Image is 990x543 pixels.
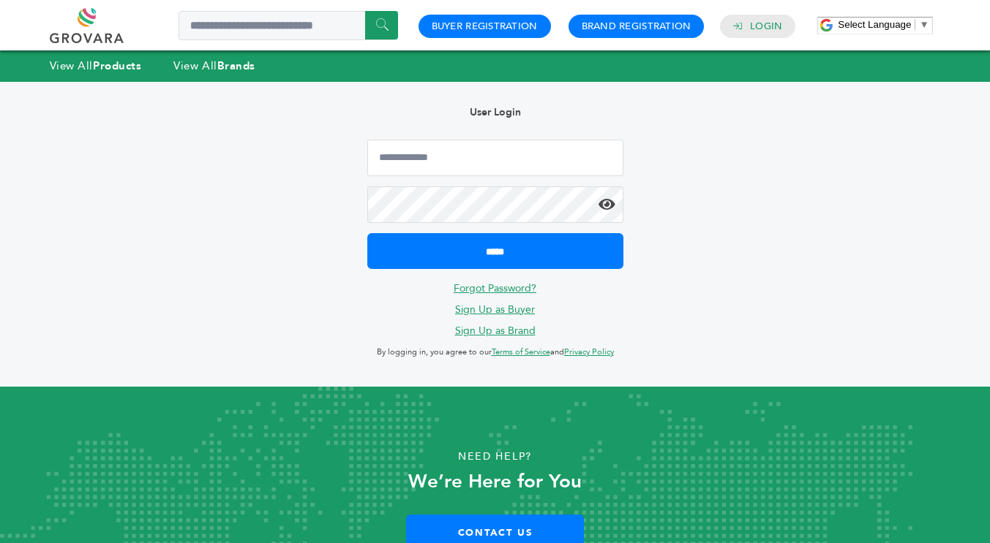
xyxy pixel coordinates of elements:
[179,11,398,40] input: Search a product or brand...
[367,140,623,176] input: Email Address
[750,20,782,33] a: Login
[455,324,536,338] a: Sign Up as Brand
[50,446,941,468] p: Need Help?
[838,19,911,30] span: Select Language
[367,343,623,361] p: By logging in, you agree to our and
[50,58,142,73] a: View AllProducts
[432,20,538,33] a: Buyer Registration
[919,19,929,30] span: ▼
[454,281,536,295] a: Forgot Password?
[582,20,691,33] a: Brand Registration
[455,303,535,316] a: Sign Up as Buyer
[408,468,582,495] strong: We’re Here for You
[93,58,141,73] strong: Products
[470,105,521,119] b: User Login
[173,58,255,73] a: View AllBrands
[838,19,929,30] a: Select Language​
[217,58,255,73] strong: Brands
[367,186,623,223] input: Password
[915,19,915,30] span: ​
[564,346,614,357] a: Privacy Policy
[492,346,550,357] a: Terms of Service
